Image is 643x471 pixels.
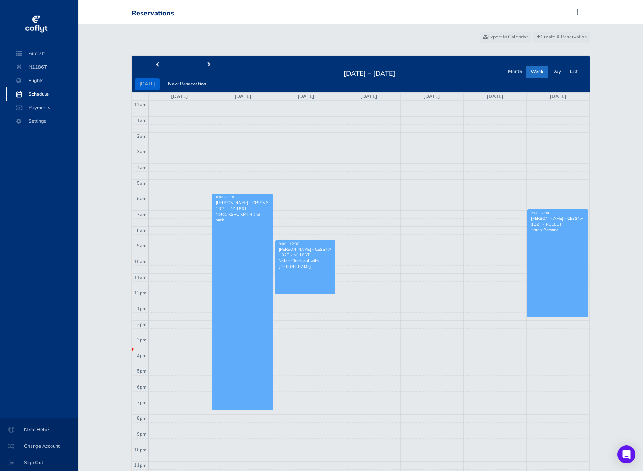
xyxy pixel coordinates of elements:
span: 11pm [134,462,147,469]
a: Create A Reservation [533,32,590,43]
p: Notes: Check out with [PERSON_NAME] [279,258,332,269]
span: 6:00 - 8:00 [216,195,234,200]
span: 7pm [137,399,147,406]
span: Export to Calendar [483,34,528,40]
a: [DATE] [423,93,440,100]
span: 6pm [137,384,147,390]
span: Schedule [14,87,71,101]
span: Need Help? [9,423,69,436]
a: [DATE] [171,93,188,100]
span: 3am [137,148,147,155]
span: 8pm [137,415,147,422]
span: 2am [137,133,147,140]
span: Create A Reservation [537,34,587,40]
span: Flights [14,74,71,87]
a: [DATE] [234,93,251,100]
span: 12am [134,101,147,108]
div: [PERSON_NAME] - CESSNA 182T - N1186T [216,200,269,211]
span: N1186T [14,60,71,74]
span: 7:00 - 2:00 [531,211,549,215]
span: 4am [137,164,147,171]
button: prev [132,59,184,71]
p: Notes: KSRQ KMTH and back [216,212,269,223]
span: Payments [14,101,71,114]
div: [PERSON_NAME] - CESSNA 182T - N1186T [531,216,585,227]
span: 9:00 - 12:30 [279,242,299,246]
span: Change Account [9,439,69,453]
p: Notes: Personal [531,227,585,233]
h2: [DATE] – [DATE] [339,67,400,78]
span: Settings [14,114,71,128]
button: Day [548,66,566,78]
span: 1pm [137,305,147,312]
a: Export to Calendar [480,32,531,43]
span: 5am [137,180,147,187]
div: Reservations [132,9,174,18]
button: List [565,66,582,78]
button: Week [526,66,548,78]
span: 10pm [134,447,147,453]
div: [PERSON_NAME] - CESSNA 182T - N1186T [279,247,332,258]
span: Sign Out [9,456,69,469]
span: 3pm [137,337,147,343]
a: [DATE] [297,93,314,100]
div: Open Intercom Messenger [617,445,635,463]
span: 4pm [137,352,147,359]
button: next [183,59,235,71]
span: 2pm [137,321,147,328]
button: New Reservation [164,78,211,90]
span: 5pm [137,368,147,375]
span: 1am [137,117,147,124]
span: 7am [137,211,147,218]
button: [DATE] [135,78,160,90]
span: 10am [134,258,147,265]
a: [DATE] [360,93,377,100]
button: Month [504,66,527,78]
span: 8am [137,227,147,234]
a: [DATE] [550,93,566,100]
img: coflyt logo [24,13,49,36]
span: 9pm [137,431,147,437]
span: 6am [137,195,147,202]
span: Aircraft [14,47,71,60]
span: 11am [134,274,147,281]
span: 9am [137,242,147,249]
a: [DATE] [487,93,504,100]
span: 12pm [134,290,147,296]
